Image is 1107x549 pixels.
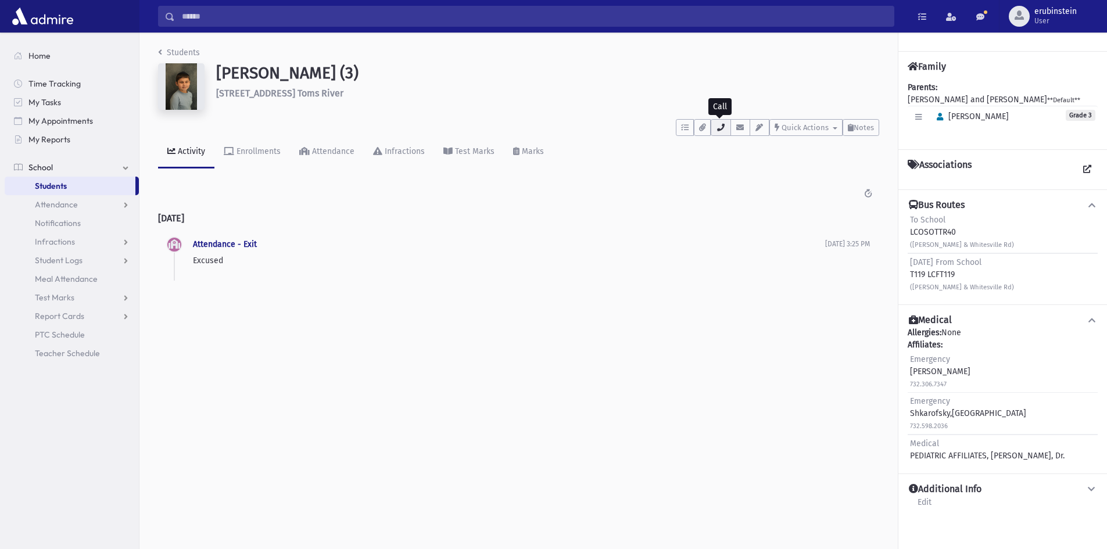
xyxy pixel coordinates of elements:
span: My Tasks [28,97,61,107]
span: Grade 3 [1066,110,1095,121]
h4: Associations [908,159,972,180]
h4: Family [908,61,946,72]
p: Excused [193,254,825,267]
span: erubinstein [1034,7,1077,16]
a: Test Marks [5,288,139,307]
span: Student Logs [35,255,83,265]
small: ([PERSON_NAME] & Whitesville Rd) [910,284,1014,291]
a: School [5,158,139,177]
img: AdmirePro [9,5,76,28]
button: Bus Routes [908,199,1098,211]
a: Test Marks [434,136,504,168]
span: Notifications [35,218,81,228]
a: Infractions [364,136,434,168]
a: Attendance [5,195,139,214]
a: PTC Schedule [5,325,139,344]
div: Test Marks [453,146,495,156]
a: Edit [917,496,932,516]
a: Time Tracking [5,74,139,93]
div: PEDIATRIC AFFILIATES, [PERSON_NAME], Dr. [910,437,1065,462]
span: Notes [854,123,874,132]
a: Student Logs [5,251,139,270]
span: School [28,162,53,173]
span: User [1034,16,1077,26]
b: Parents: [908,82,937,92]
div: Call [708,98,732,115]
span: Home [28,51,51,61]
div: Marks [520,146,544,156]
a: Infractions [5,232,139,251]
b: Affiliates: [908,340,943,350]
span: Infractions [35,236,75,247]
span: Teacher Schedule [35,348,100,358]
a: Marks [504,136,553,168]
span: Medical [910,439,939,448]
nav: breadcrumb [158,46,200,63]
div: Enrollments [234,146,281,156]
span: Test Marks [35,292,74,303]
span: Meal Attendance [35,274,98,284]
span: [DATE] From School [910,257,981,267]
a: My Appointments [5,112,139,130]
h6: [STREET_ADDRESS] Toms River [216,88,879,99]
a: Meal Attendance [5,270,139,288]
a: Students [5,177,135,195]
input: Search [175,6,894,27]
span: Students [35,181,67,191]
h2: [DATE] [158,203,879,233]
span: Quick Actions [782,123,829,132]
span: Attendance [35,199,78,210]
button: Quick Actions [769,119,843,136]
div: Activity [175,146,205,156]
button: Additional Info [908,483,1098,496]
div: LCOSOTTR40 [910,214,1014,250]
h4: Additional Info [909,483,981,496]
div: T119 LCFT119 [910,256,1014,293]
h1: [PERSON_NAME] (3) [216,63,879,83]
a: Home [5,46,139,65]
div: Attendance [310,146,354,156]
a: Report Cards [5,307,139,325]
div: [PERSON_NAME] [910,353,970,390]
small: 732.306.7347 [910,381,947,388]
span: Time Tracking [28,78,81,89]
small: ([PERSON_NAME] & Whitesville Rd) [910,241,1014,249]
a: My Tasks [5,93,139,112]
button: Notes [843,119,879,136]
span: [PERSON_NAME] [932,112,1009,121]
a: Attendance [290,136,364,168]
span: My Reports [28,134,70,145]
div: Infractions [382,146,425,156]
h4: Medical [909,314,952,326]
a: View all Associations [1077,159,1098,180]
a: My Reports [5,130,139,149]
a: Teacher Schedule [5,344,139,363]
a: Attendance - Exit [193,239,257,249]
button: Medical [908,314,1098,326]
small: 732.598.2036 [910,422,948,430]
h4: Bus Routes [909,199,965,211]
div: [PERSON_NAME] and [PERSON_NAME] [908,81,1098,140]
span: My Appointments [28,116,93,126]
span: PTC Schedule [35,329,85,340]
a: Notifications [5,214,139,232]
span: [DATE] 3:25 PM [825,240,870,248]
a: Activity [158,136,214,168]
div: Shkarofsky,[GEOGRAPHIC_DATA] [910,395,1026,432]
span: Emergency [910,396,950,406]
b: Allergies: [908,328,941,338]
span: To School [910,215,945,225]
div: None [908,326,1098,464]
span: Emergency [910,354,950,364]
a: Students [158,48,200,58]
a: Enrollments [214,136,290,168]
span: Report Cards [35,311,84,321]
